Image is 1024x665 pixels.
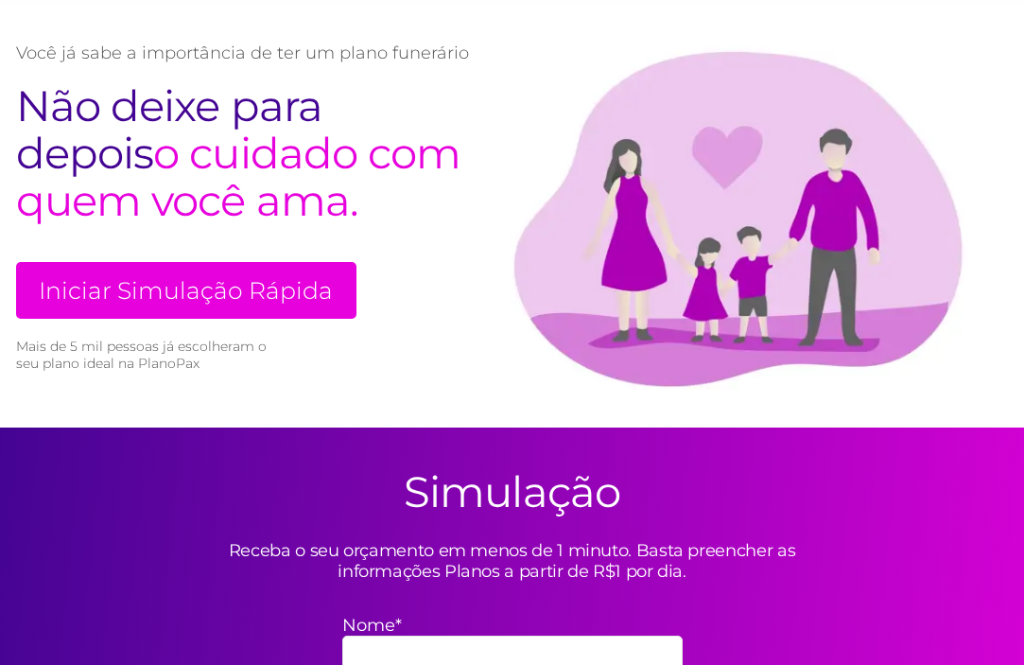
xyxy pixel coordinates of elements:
[470,25,1009,390] img: family
[16,338,276,372] small: Mais de 5 mil pessoas já escolheram o seu plano ideal na PlanoPax
[16,79,322,179] span: Não deixe para depois
[16,82,470,224] h2: o cuidado com quem você ama.
[16,262,356,319] a: Iniciar Simulação Rápida
[182,540,843,582] p: Receba o seu orçamento em menos de 1 minuto. Basta preencher as informações Planos a partir de R$...
[404,465,620,517] h2: Simulação
[342,615,683,636] label: Nome*
[16,43,470,63] p: Você já sabe a importância de ter um plano funerário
